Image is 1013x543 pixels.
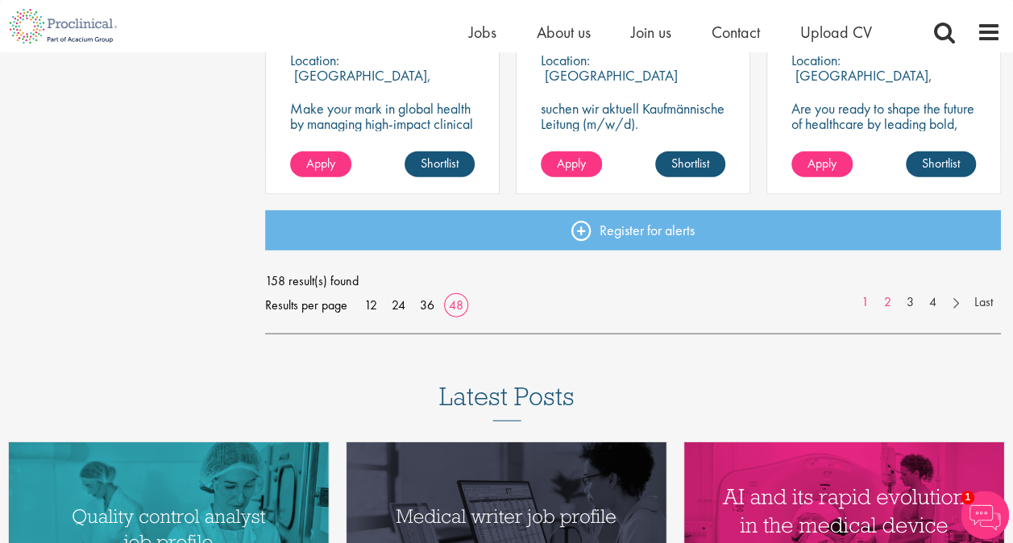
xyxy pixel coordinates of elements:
[541,101,725,131] p: suchen wir aktuell Kaufmännische Leitung (m/w/d).
[876,293,899,312] a: 2
[631,22,671,43] a: Join us
[807,155,837,172] span: Apply
[899,293,922,312] a: 3
[414,296,440,313] a: 36
[439,383,575,421] h3: Latest Posts
[791,51,841,69] span: Location:
[961,491,1009,539] img: Chatbot
[469,22,496,43] a: Jobs
[541,66,724,100] p: [GEOGRAPHIC_DATA] (81249), [GEOGRAPHIC_DATA]
[265,293,347,317] span: Results per page
[306,155,335,172] span: Apply
[290,151,351,177] a: Apply
[853,293,877,312] a: 1
[655,151,725,177] a: Shortlist
[290,51,339,69] span: Location:
[557,155,586,172] span: Apply
[290,101,475,147] p: Make your mark in global health by managing high-impact clinical trials with a leading CRO.
[541,51,590,69] span: Location:
[791,66,932,100] p: [GEOGRAPHIC_DATA], [GEOGRAPHIC_DATA]
[921,293,944,312] a: 4
[443,296,469,313] a: 48
[906,151,976,177] a: Shortlist
[966,293,1001,312] a: Last
[359,296,383,313] a: 12
[791,101,976,177] p: Are you ready to shape the future of healthcare by leading bold, data-driven marketing strategies...
[961,491,974,504] span: 1
[800,22,872,43] a: Upload CV
[265,210,1001,251] a: Register for alerts
[537,22,591,43] a: About us
[290,66,431,100] p: [GEOGRAPHIC_DATA], [GEOGRAPHIC_DATA]
[712,22,760,43] a: Contact
[791,151,853,177] a: Apply
[265,269,1001,293] span: 158 result(s) found
[405,151,475,177] a: Shortlist
[386,296,411,313] a: 24
[541,151,602,177] a: Apply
